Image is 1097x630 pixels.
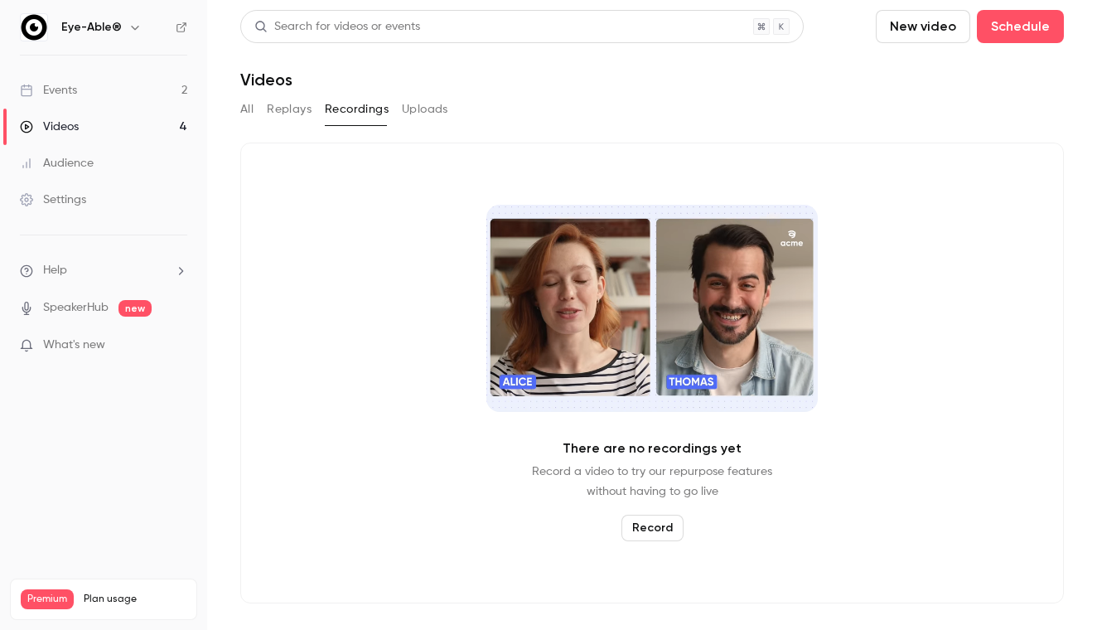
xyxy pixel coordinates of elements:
[267,96,312,123] button: Replays
[20,155,94,172] div: Audience
[61,19,122,36] h6: Eye-Able®
[43,299,109,317] a: SpeakerHub
[876,10,970,43] button: New video
[977,10,1064,43] button: Schedule
[20,191,86,208] div: Settings
[20,119,79,135] div: Videos
[43,262,67,279] span: Help
[240,10,1064,620] section: Videos
[20,82,77,99] div: Events
[532,462,772,502] p: Record a video to try our repurpose features without having to go live
[21,589,74,609] span: Premium
[84,593,186,606] span: Plan usage
[21,14,47,41] img: Eye-Able®
[254,18,420,36] div: Search for videos or events
[240,70,292,90] h1: Videos
[43,337,105,354] span: What's new
[167,338,187,353] iframe: Noticeable Trigger
[240,96,254,123] button: All
[325,96,389,123] button: Recordings
[20,262,187,279] li: help-dropdown-opener
[402,96,448,123] button: Uploads
[118,300,152,317] span: new
[621,515,684,541] button: Record
[563,439,742,458] p: There are no recordings yet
